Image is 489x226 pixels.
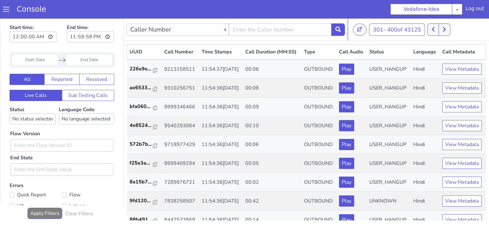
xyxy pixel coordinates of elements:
input: Enter the End State Value [10,145,114,157]
td: Hindi [411,173,440,192]
td: 11:54:36[DATE] [199,117,243,136]
input: End time: [67,13,114,24]
td: 00:09 [243,79,302,98]
p: 226e9e... [130,47,153,54]
td: 11:54:36[DATE] [199,79,243,98]
td: 00:06 [243,41,302,60]
th: Status [367,26,411,41]
td: 9540293064 [162,98,199,117]
input: Enter the Caller Number [229,5,332,17]
label: UX [10,183,62,192]
label: Language Code [59,88,114,106]
td: 00:02 [243,154,302,173]
td: 7289876721 [162,154,199,173]
td: 9999409294 [162,136,199,154]
td: 00:14 [243,192,302,211]
input: Enter the Flow Version ID [10,121,114,133]
td: Hindi [411,79,440,98]
th: UUID [127,26,162,41]
p: ae6533... [130,65,153,73]
a: f25e3a... [130,141,159,148]
button: Apply Filters [28,189,62,200]
td: Hindi [411,60,440,79]
p: 4e8524... [130,103,153,111]
th: Call Duration (MM:SS) [243,26,302,41]
th: Call Number [162,26,199,41]
label: End State [10,136,33,143]
th: Call Audio [337,26,367,41]
button: Live Calls [10,71,62,82]
td: 00:10 [243,98,302,117]
td: 11:54:36[DATE] [199,173,243,192]
button: Play [339,64,354,75]
label: Flow Version [10,111,40,119]
button: Sub Testing Calls [62,71,114,82]
a: 88b491... [130,197,159,205]
td: UNKNOWN [367,173,411,192]
td: 9718977429 [162,117,199,136]
h6: Clear Filters [65,192,93,198]
td: OUTBOUND [302,41,337,60]
select: Language Code [59,95,114,106]
td: 11:54:36[DATE] [199,98,243,117]
button: Play [339,196,354,207]
a: 4e8524... [130,103,159,111]
p: bfa060... [130,84,153,92]
input: Start Date [12,36,58,47]
span: 400 of 43125 [387,7,421,15]
td: OUTBOUND [302,117,337,136]
th: Time Stamps [199,26,243,41]
td: 7838258507 [162,173,199,192]
td: Hindi [411,192,440,211]
td: OUTBOUND [302,154,337,173]
td: OUTBOUND [302,192,337,211]
th: Language [411,26,440,41]
td: 9213158511 [162,41,199,60]
p: 88b491... [130,197,153,205]
td: OUTBOUND [302,60,337,79]
td: 11:54:36[DATE] [199,60,243,79]
td: 9999346466 [162,79,199,98]
button: Play [339,83,354,94]
p: 572b7b... [130,122,153,129]
td: 11:54:36[DATE] [199,136,243,154]
td: USER_HANGUP [367,79,411,98]
a: 226e9e... [130,47,159,54]
td: 11:54:36[DATE] [199,192,243,211]
button: Play [339,120,354,132]
a: 572b7b... [130,122,159,129]
td: Hindi [411,117,440,136]
button: View Metadata [442,64,482,75]
td: USER_HANGUP [367,192,411,211]
button: View Metadata [442,45,482,56]
td: 00:05 [243,136,302,154]
td: Hindi [411,154,440,173]
button: 301- 400of 43125 [369,5,425,17]
a: 9fd120... [130,178,159,186]
button: View Metadata [442,139,482,150]
button: View Metadata [442,83,482,94]
label: Latency [62,183,114,192]
button: All [10,55,45,66]
th: Type [302,26,337,41]
a: 8a15b7... [130,160,159,167]
td: USER_HANGUP [367,117,411,136]
a: bfa060... [130,84,159,92]
td: Hindi [411,41,440,60]
label: Status [10,88,56,106]
button: Play [339,158,354,169]
button: View Metadata [442,177,482,188]
button: Play [339,177,354,188]
td: USER_HANGUP [367,60,411,79]
p: f25e3a... [130,141,153,148]
td: Hindi [411,136,440,154]
button: View Metadata [442,196,482,207]
label: End time: [67,3,114,26]
button: Play [339,45,354,56]
td: USER_HANGUP [367,154,411,173]
td: 00:08 [243,60,302,79]
label: Start time: [10,3,57,26]
input: Start time: [10,13,57,24]
td: 8447573869 [162,192,199,211]
td: OUTBOUND [302,173,337,192]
